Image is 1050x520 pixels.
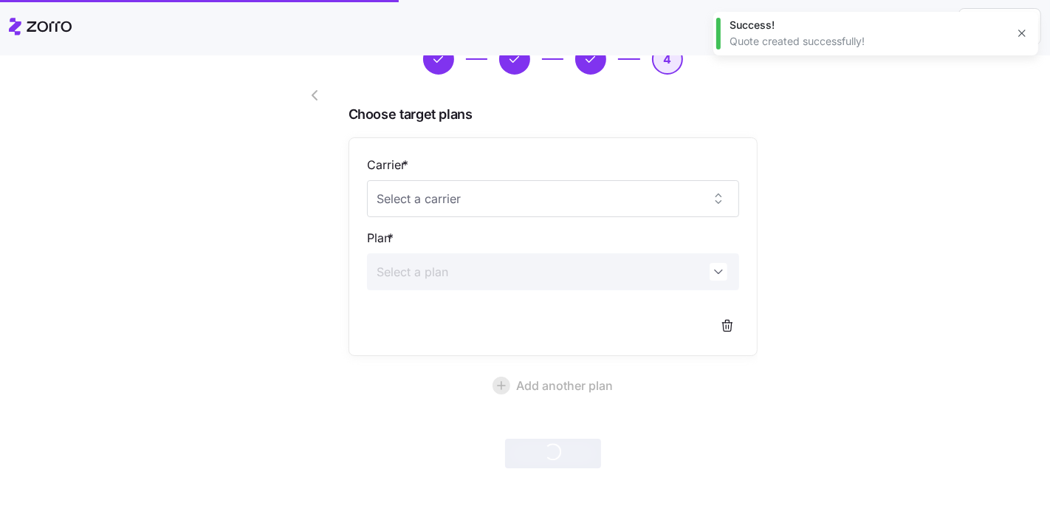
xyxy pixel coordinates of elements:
[730,34,1006,49] div: Quote created successfully!
[516,377,613,394] span: Add another plan
[730,18,1006,32] div: Success!
[493,377,510,394] svg: add icon
[367,229,397,247] label: Plan
[367,156,411,174] label: Carrier
[652,44,683,75] button: 4
[367,180,739,217] input: Select a carrier
[349,368,758,403] button: Add another plan
[367,253,739,290] input: Select a plan
[349,104,758,126] span: Choose target plans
